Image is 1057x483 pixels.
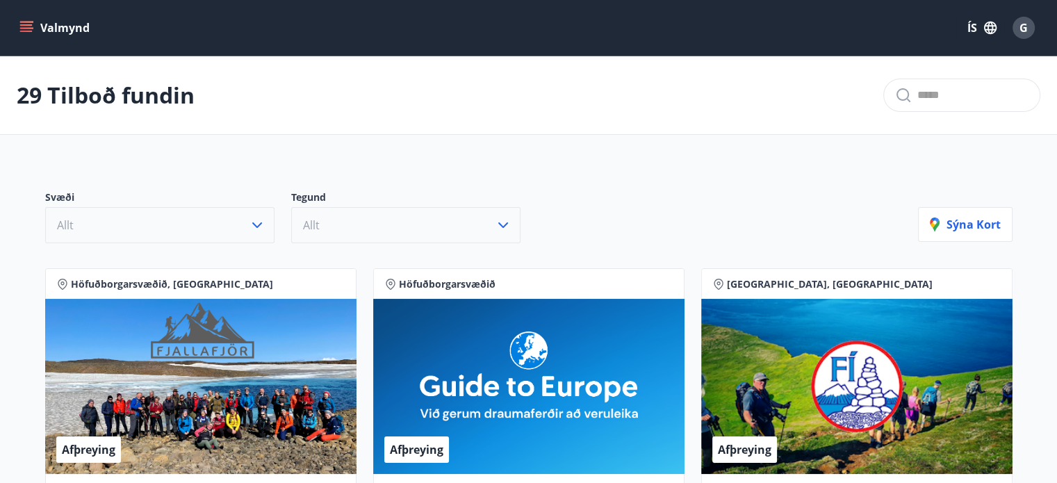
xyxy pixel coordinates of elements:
[62,442,115,457] span: Afþreying
[390,442,443,457] span: Afþreying
[1019,20,1028,35] span: G
[727,277,933,291] span: [GEOGRAPHIC_DATA], [GEOGRAPHIC_DATA]
[17,15,95,40] button: menu
[930,217,1001,232] p: Sýna kort
[918,207,1013,242] button: Sýna kort
[1007,11,1040,44] button: G
[960,15,1004,40] button: ÍS
[45,207,275,243] button: Allt
[57,218,74,233] span: Allt
[291,207,521,243] button: Allt
[718,442,771,457] span: Afþreying
[291,190,537,207] p: Tegund
[71,277,273,291] span: Höfuðborgarsvæðið, [GEOGRAPHIC_DATA]
[303,218,320,233] span: Allt
[45,190,291,207] p: Svæði
[399,277,495,291] span: Höfuðborgarsvæðið
[17,80,195,110] p: 29 Tilboð fundin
